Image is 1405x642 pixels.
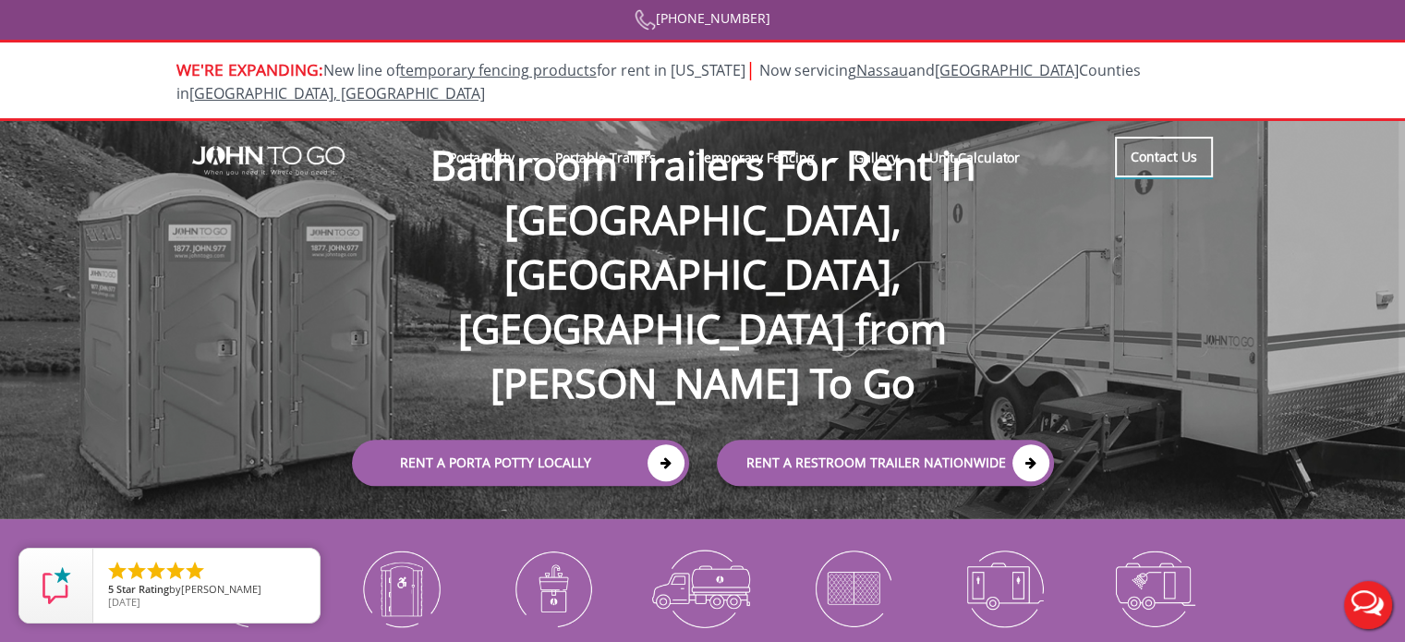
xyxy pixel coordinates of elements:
img: Restroom-Trailers-icon_N.png [942,540,1065,636]
span: [DATE] [108,595,140,609]
img: Waste-Services-icon_N.png [641,540,764,636]
a: [GEOGRAPHIC_DATA], [GEOGRAPHIC_DATA] [189,83,485,103]
span: | [745,56,756,81]
span: New line of for rent in [US_STATE] [176,60,1141,103]
img: ADA-Accessible-Units-icon_N.png [340,540,463,636]
a: Gallery [839,138,913,177]
a: Porta Potty [433,138,530,177]
li:  [106,560,128,582]
h1: Bathroom Trailers For Rent in [GEOGRAPHIC_DATA], [GEOGRAPHIC_DATA], [GEOGRAPHIC_DATA] from [PERSO... [333,78,1072,410]
a: Unit Calculator [914,138,1036,177]
li:  [164,560,187,582]
a: Portable Trailers [539,138,672,177]
a: rent a RESTROOM TRAILER Nationwide [717,440,1054,486]
a: Contact Us [1115,137,1213,177]
li:  [126,560,148,582]
img: Shower-Trailers-icon_N.png [1093,540,1216,636]
span: 5 [108,582,114,596]
a: [PHONE_NUMBER] [635,9,770,27]
li:  [145,560,167,582]
a: Rent a Porta Potty Locally [352,440,689,486]
img: Portable-Sinks-icon_N.png [491,540,613,636]
img: Temporary-Fencing-cion_N.png [792,540,914,636]
a: Temporary Fencing [681,138,830,177]
img: Portable-Toilets-icon_N.png [190,540,313,636]
span: [PERSON_NAME] [181,582,261,596]
span: WE'RE EXPANDING: [176,58,323,80]
span: Star Rating [116,582,169,596]
li:  [184,560,206,582]
button: Live Chat [1331,568,1405,642]
img: JOHN to go [192,146,345,176]
span: by [108,584,305,597]
img: Review Rating [38,567,75,604]
span: Now servicing and Counties in [176,60,1141,103]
